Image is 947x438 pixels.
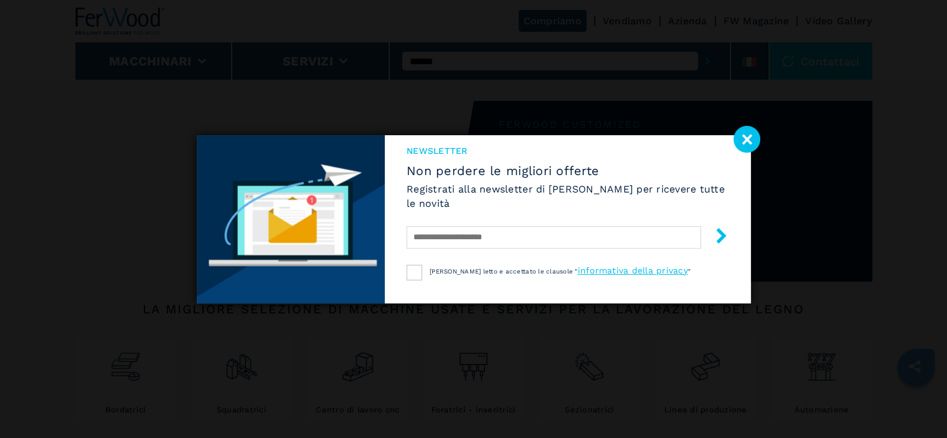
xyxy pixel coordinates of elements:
[430,268,577,275] span: [PERSON_NAME] letto e accettato le clausole "
[701,223,729,252] button: submit-button
[407,182,728,211] h6: Registrati alla newsletter di [PERSON_NAME] per ricevere tutte le novità
[688,268,690,275] span: "
[407,163,728,178] span: Non perdere le migliori offerte
[407,145,728,157] span: NEWSLETTER
[197,135,385,303] img: Newsletter image
[577,265,687,275] a: informativa della privacy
